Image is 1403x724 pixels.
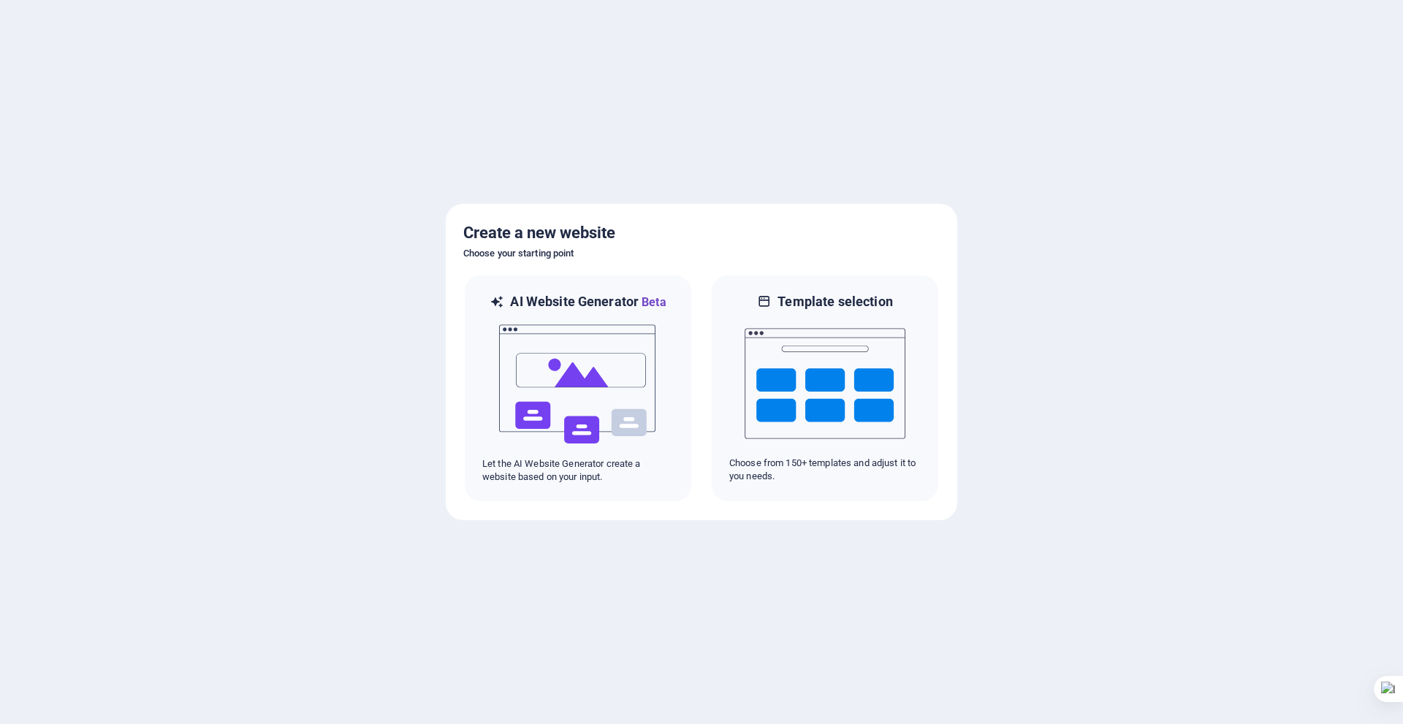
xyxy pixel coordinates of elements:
[710,274,940,503] div: Template selectionChoose from 150+ templates and adjust it to you needs.
[463,274,693,503] div: AI Website GeneratorBetaaiLet the AI Website Generator create a website based on your input.
[777,293,892,310] h6: Template selection
[482,457,674,484] p: Let the AI Website Generator create a website based on your input.
[498,311,658,457] img: ai
[729,457,921,483] p: Choose from 150+ templates and adjust it to you needs.
[639,295,666,309] span: Beta
[463,221,940,245] h5: Create a new website
[510,293,666,311] h6: AI Website Generator
[463,245,940,262] h6: Choose your starting point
